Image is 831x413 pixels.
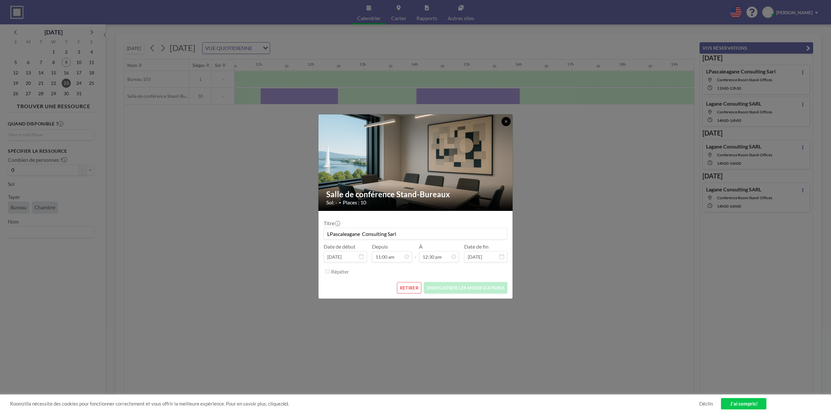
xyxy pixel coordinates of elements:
input: (Sans titre) [324,228,507,239]
font: - [415,253,416,260]
font: • [339,200,341,205]
font: J'ai compris! [730,401,758,407]
font: Répéter [331,268,349,275]
font: Déclin [699,401,713,407]
font: Places : 10 [343,199,366,205]
font: Titre [324,220,334,226]
font: Roomzilla nécessite des cookies pour fonctionner correctement et vous offrir la meilleure expérie... [10,401,283,407]
font: À [419,243,423,250]
font: ENREGISTRER LES MODIFICATIONS [427,285,504,290]
font: RETIRER [400,285,418,290]
font: Salle de conférence Stand-Bureaux [326,189,450,199]
font: Date de début [324,243,355,250]
a: ici. [283,401,289,407]
font: Depuis [372,243,388,250]
button: RETIRER [397,282,421,293]
font: Date de fin [464,243,489,250]
font: Sol: - [326,199,337,205]
button: ENREGISTRER LES MODIFICATIONS [424,282,507,293]
img: 537.png [318,98,513,228]
a: Déclin [699,401,713,407]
